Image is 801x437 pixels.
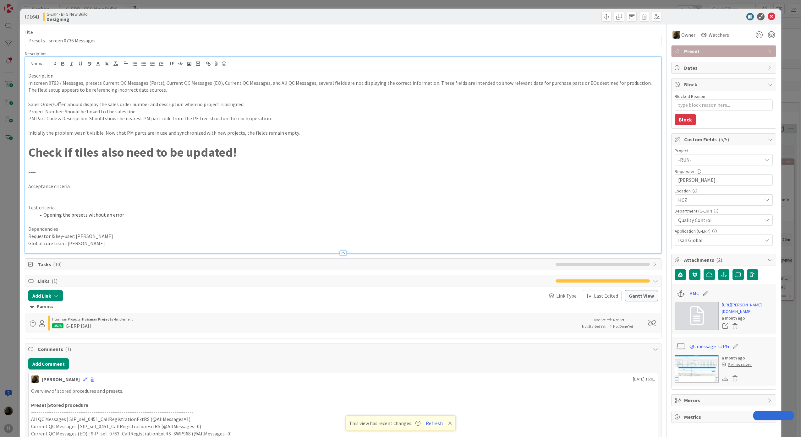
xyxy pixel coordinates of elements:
[722,322,729,330] a: Open
[678,155,759,164] span: -RUN-
[709,31,729,39] span: Watchers
[678,216,762,224] span: Quality Control
[556,292,577,299] span: Link Type
[675,229,773,233] div: Application (G-ERP)
[30,303,657,310] div: Parents
[633,376,655,382] span: [DATE] 16:01
[28,115,658,122] p: PM Part Code & Description: Should show the nearest PM part code from the PF tree structure for e...
[675,169,695,174] label: Requester
[30,13,40,20] b: 1641
[52,278,58,284] span: ( 1 )
[52,323,63,328] div: 1575
[582,324,606,329] span: Not Started Yet
[28,225,658,233] p: Dependencies
[82,317,115,321] b: Huisman Projects ›
[722,302,773,315] a: [URL][PERSON_NAME][DOMAIN_NAME]
[28,358,69,370] button: Add Comment
[28,183,658,190] p: Acceptance criteria
[52,317,82,321] span: Huisman Projects ›
[66,322,91,330] div: G-ERP ISAH
[28,86,658,94] p: The field setup appears to be referencing incorrect data sources.
[716,257,722,263] span: ( 2 )
[613,317,624,322] span: Not Set
[678,196,762,204] span: HCZ
[25,13,40,20] span: ID
[672,31,680,39] img: ND
[38,345,650,353] span: Comments
[28,101,658,108] p: Sales Order/Offer: Should display the sales order number and description when no project is assig...
[53,261,62,267] span: ( 10 )
[28,129,658,137] p: Initially the problem wasn’t visible. Now that PM parts are in use and synchronized with new proj...
[675,209,773,213] div: Department (G-ERP)
[47,12,88,17] span: G-ERP - BFG New Build
[25,29,33,35] label: Title
[678,236,762,244] span: Isah Global
[684,81,765,88] span: Block
[31,387,656,395] p: Overview of stored procedures and presets.
[684,413,765,421] span: Metrics
[675,148,773,153] div: Project
[689,343,729,350] a: QC message 1.JPG
[31,409,656,416] p: --------------------------------------------------------------------------------------
[424,419,445,427] button: Refresh
[681,31,695,39] span: Owner
[48,402,88,408] strong: Stored procedure
[684,256,765,264] span: Attachments
[613,324,633,329] span: Not Done Yet
[28,240,658,247] p: Global core team: [PERSON_NAME]
[684,397,765,404] span: Mirrors
[25,35,662,46] input: type card name here...
[31,402,656,409] p: |
[115,317,133,321] span: Implement
[28,169,658,176] p: ----
[684,47,765,55] span: Preset
[722,374,729,382] div: Download
[719,136,729,143] span: ( 5/5 )
[583,290,622,301] button: Last Edited
[594,317,606,322] span: Not Set
[722,361,752,368] div: Set as cover
[689,289,699,297] a: BMC
[625,290,658,301] button: Gantt View
[28,204,658,211] p: Test criteria
[31,416,656,423] p: All QC Messages | SIP_sel_0451_CallRegistrationExtRS (@AllMessages=1)
[28,79,658,87] p: In screen 0763 / Messages, presets Current QC Messages (Parts), Current QC Messages (EO), Current...
[675,189,773,193] div: Location
[722,355,752,361] div: a month ago
[31,402,47,408] strong: Preset
[38,277,553,285] span: Links
[684,64,765,72] span: Dates
[28,233,658,240] p: Requestor & key-user: [PERSON_NAME]
[675,114,696,125] button: Block
[349,419,420,427] span: This view has recent changes.
[684,136,765,143] span: Custom Fields
[31,423,656,430] p: Current QC Messages | SIP_sel_0451_CallRegistrationExtRS (@AllMessages=0)
[65,346,71,352] span: ( 1 )
[36,211,658,218] li: Opening the presets without an error
[31,375,39,383] img: ND
[47,17,88,22] b: Designing
[42,375,80,383] div: [PERSON_NAME]
[25,51,47,57] span: Description
[28,290,63,301] button: Add Link
[38,261,553,268] span: Tasks
[594,292,618,299] span: Last Edited
[722,315,773,321] div: a month ago
[28,72,658,79] p: Description
[28,144,237,160] strong: Check if tiles also need to be updated!
[675,94,705,99] label: Blocked Reason
[28,108,658,115] p: Project Number: Should be linked to the sales line.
